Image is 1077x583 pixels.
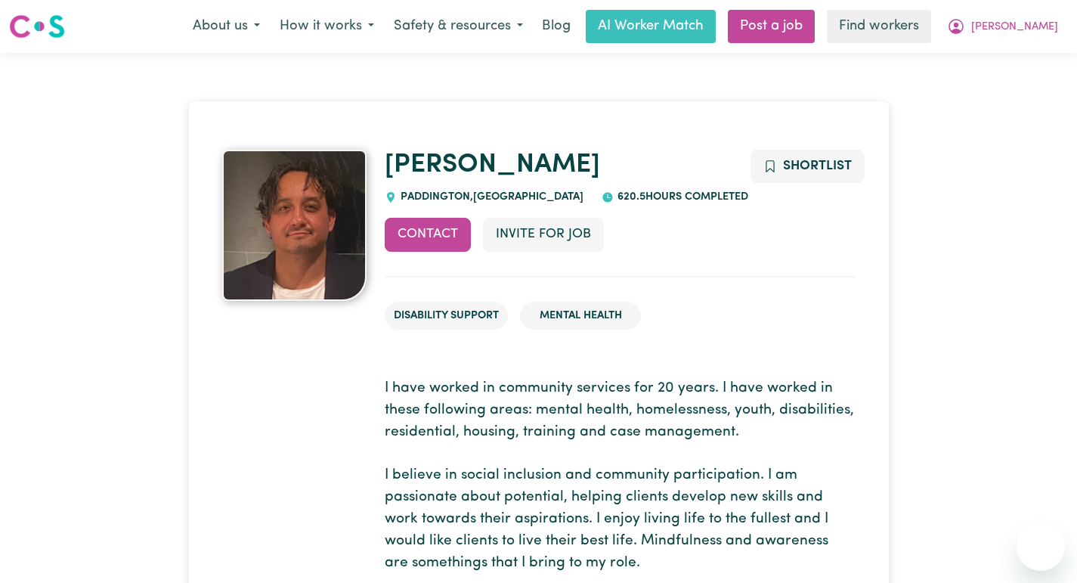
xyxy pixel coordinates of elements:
a: Post a job [728,10,815,43]
img: Careseekers logo [9,13,65,40]
a: Blog [533,10,580,43]
img: James [222,150,367,301]
a: Find workers [827,10,931,43]
span: Shortlist [783,160,852,172]
li: Disability Support [385,302,508,330]
button: My Account [937,11,1068,42]
button: Add to shortlist [750,150,865,183]
span: [PERSON_NAME] [971,19,1058,36]
li: Mental Health [520,302,641,330]
button: Invite for Job [483,218,604,251]
button: Contact [385,218,471,251]
iframe: Button to launch messaging window [1017,523,1065,571]
a: AI Worker Match [586,10,716,43]
a: [PERSON_NAME] [385,152,600,178]
button: About us [183,11,270,42]
button: How it works [270,11,384,42]
span: 620.5 hours completed [614,191,748,203]
a: James's profile picture' [222,150,367,301]
button: Safety & resources [384,11,533,42]
span: Paddington , [GEOGRAPHIC_DATA] [397,191,583,203]
a: Careseekers logo [9,9,65,44]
